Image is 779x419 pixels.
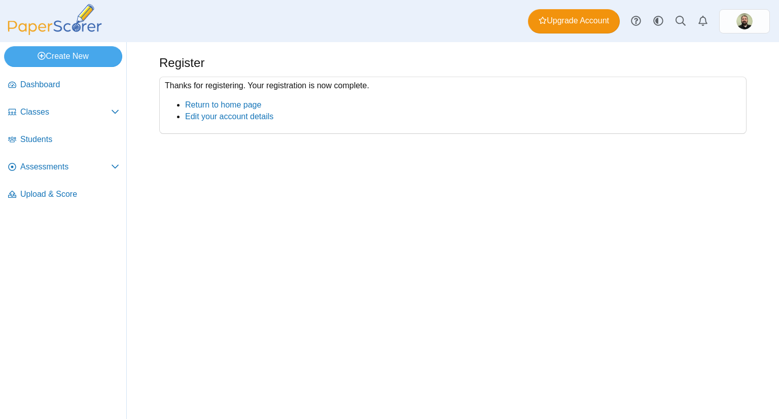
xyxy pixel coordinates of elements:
img: PaperScorer [4,4,105,35]
a: Create New [4,46,122,66]
span: Students [20,134,119,145]
span: Classes [20,107,111,118]
a: Upgrade Account [528,9,620,33]
a: Classes [4,100,123,125]
span: Dashboard [20,79,119,90]
span: Upload & Score [20,189,119,200]
h1: Register [159,54,204,72]
a: Alerts [692,10,714,32]
a: Edit your account details [185,112,273,121]
span: Assessments [20,161,111,172]
a: Students [4,128,123,152]
a: Return to home page [185,100,261,109]
span: Upgrade Account [539,15,609,26]
img: ps.IbYvzNdzldgWHYXo [736,13,753,29]
a: ps.IbYvzNdzldgWHYXo [719,9,770,33]
a: Dashboard [4,73,123,97]
a: Assessments [4,155,123,180]
span: Zachary Butte - MRH Faculty [736,13,753,29]
a: PaperScorer [4,28,105,37]
a: Upload & Score [4,183,123,207]
div: Thanks for registering. Your registration is now complete. [159,77,747,134]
